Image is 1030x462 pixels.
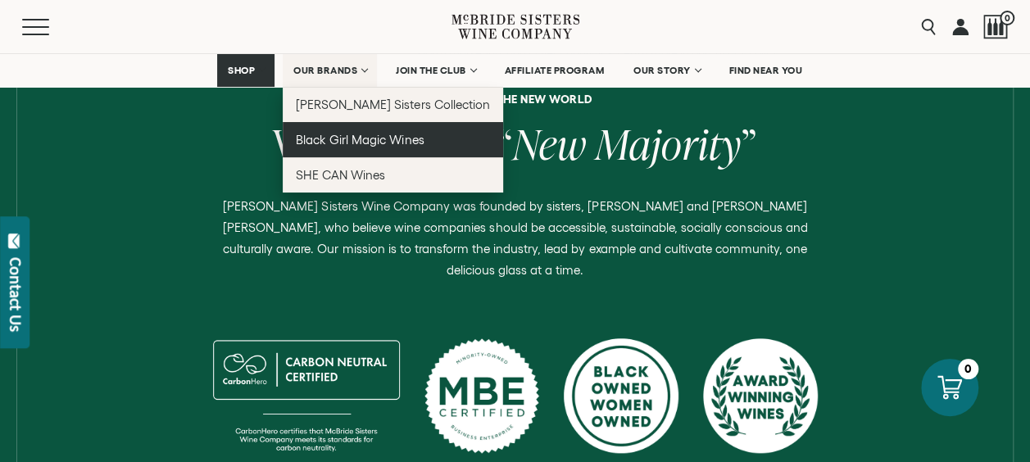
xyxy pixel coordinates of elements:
[513,115,587,172] span: New
[283,157,503,192] a: SHE CAN Wines
[396,65,466,76] span: JOIN THE CLUB
[596,115,742,172] span: Majority
[283,122,503,157] a: Black Girl Magic Wines
[742,115,757,172] span: ”
[228,65,256,76] span: SHOP
[494,54,615,87] a: AFFILIATE PROGRAM
[217,54,275,87] a: SHOP
[296,133,424,147] span: Black Girl Magic Wines
[623,54,710,87] a: OUR STORY
[296,168,385,182] span: SHE CAN Wines
[958,359,978,379] div: 0
[633,65,691,76] span: OUR STORY
[22,19,81,35] button: Mobile Menu Trigger
[7,257,24,332] div: Contact Us
[296,97,490,111] span: [PERSON_NAME] Sisters Collection
[719,54,814,87] a: FIND NEAR YOU
[497,115,513,172] span: “
[1000,11,1014,25] span: 0
[207,196,824,281] p: [PERSON_NAME] Sisters Wine Company was founded by sisters, [PERSON_NAME] and [PERSON_NAME] [PERSO...
[505,65,605,76] span: AFFILIATE PROGRAM
[385,54,486,87] a: JOIN THE CLUB
[293,65,357,76] span: OUR BRANDS
[283,54,377,87] a: OUR BRANDS
[283,87,503,122] a: [PERSON_NAME] Sisters Collection
[12,93,1018,105] h6: Wine for the new world
[273,115,328,172] span: We
[729,65,803,76] span: FIND NEAR YOU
